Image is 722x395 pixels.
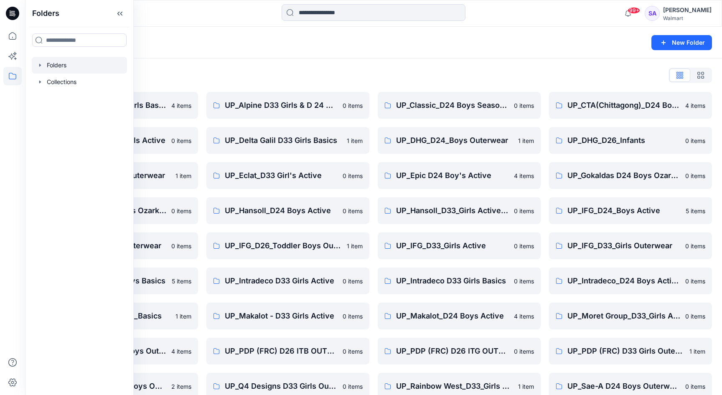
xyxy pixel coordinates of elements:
[225,240,342,252] p: UP_IFG_D26_Toddler Boys Outerwear
[685,136,705,145] p: 0 items
[685,277,705,285] p: 0 items
[378,268,541,294] a: UP_Intradeco D33 Girls Basics0 items
[685,171,705,180] p: 0 items
[378,92,541,119] a: UP_Classic_D24 Boys Seasonal0 items
[171,242,191,250] p: 0 items
[343,347,363,356] p: 0 items
[628,7,640,14] span: 99+
[378,232,541,259] a: UP_IFG_D33_Girls Active0 items
[206,338,369,364] a: UP_PDP (FRC) D26 ITB OUTERWEAR0 items
[567,275,680,287] p: UP_Intradeco_D24 Boys Active
[645,6,660,21] div: SA
[549,92,712,119] a: UP_CTA(Chittagong)_D24 Boy's Active4 items
[396,170,509,181] p: UP_Epic D24 Boy's Active
[514,206,534,215] p: 0 items
[689,347,705,356] p: 1 item
[225,99,338,111] p: UP_Alpine D33 Girls & D 24 Boys Active
[514,101,534,110] p: 0 items
[378,162,541,189] a: UP_Epic D24 Boy's Active4 items
[206,162,369,189] a: UP_Eclat_D33 Girl's Active0 items
[549,268,712,294] a: UP_Intradeco_D24 Boys Active0 items
[549,338,712,364] a: UP_PDP (FRC) D33 Girls Outerwear1 item
[518,382,534,391] p: 1 item
[663,5,712,15] div: [PERSON_NAME]
[347,136,363,145] p: 1 item
[549,127,712,154] a: UP_DHG_D26_Infants0 items
[206,303,369,329] a: UP_Makalot - D33 Girls Active0 items
[343,101,363,110] p: 0 items
[396,135,513,146] p: UP_DHG_D24_Boys Outerwear
[343,171,363,180] p: 0 items
[567,380,680,392] p: UP_Sae-A D24 Boys Outerwear
[206,197,369,224] a: UP_Hansoll_D24 Boys Active0 items
[514,312,534,321] p: 4 items
[549,197,712,224] a: UP_IFG_D24_Boys Active5 items
[651,35,712,50] button: New Folder
[567,240,680,252] p: UP_IFG_D33_Girls Outerwear
[172,277,191,285] p: 5 items
[396,310,509,322] p: UP_Makalot_D24 Boys Active
[175,171,191,180] p: 1 item
[206,92,369,119] a: UP_Alpine D33 Girls & D 24 Boys Active0 items
[171,136,191,145] p: 0 items
[171,382,191,391] p: 2 items
[171,206,191,215] p: 0 items
[378,338,541,364] a: UP_PDP (FRC) D26 ITG OUTERWEAR0 items
[685,242,705,250] p: 0 items
[686,206,705,215] p: 5 items
[396,275,509,287] p: UP_Intradeco D33 Girls Basics
[343,382,363,391] p: 0 items
[225,380,338,392] p: UP_Q4 Designs D33 Girls Outerwear
[396,345,509,357] p: UP_PDP (FRC) D26 ITG OUTERWEAR
[225,135,342,146] p: UP_Delta Galil D33 Girls Basics
[685,382,705,391] p: 0 items
[225,170,338,181] p: UP_Eclat_D33 Girl's Active
[514,242,534,250] p: 0 items
[225,205,338,217] p: UP_Hansoll_D24 Boys Active
[514,347,534,356] p: 0 items
[549,232,712,259] a: UP_IFG_D33_Girls Outerwear0 items
[206,232,369,259] a: UP_IFG_D26_Toddler Boys Outerwear1 item
[549,162,712,189] a: UP_Gokaldas D24 Boys Ozark Trails0 items
[685,101,705,110] p: 4 items
[514,171,534,180] p: 4 items
[343,206,363,215] p: 0 items
[549,303,712,329] a: UP_Moret Group_D33_Girls Active0 items
[378,127,541,154] a: UP_DHG_D24_Boys Outerwear1 item
[225,345,338,357] p: UP_PDP (FRC) D26 ITB OUTERWEAR
[567,345,684,357] p: UP_PDP (FRC) D33 Girls Outerwear
[567,170,680,181] p: UP_Gokaldas D24 Boys Ozark Trails
[396,205,509,217] p: UP_Hansoll_D33_Girls Active & Bottoms
[225,310,338,322] p: UP_Makalot - D33 Girls Active
[343,277,363,285] p: 0 items
[396,380,513,392] p: UP_Rainbow West_D33_Girls Swim
[171,347,191,356] p: 4 items
[206,127,369,154] a: UP_Delta Galil D33 Girls Basics1 item
[514,277,534,285] p: 0 items
[396,99,509,111] p: UP_Classic_D24 Boys Seasonal
[663,15,712,21] div: Walmart
[518,136,534,145] p: 1 item
[343,312,363,321] p: 0 items
[171,101,191,110] p: 4 items
[225,275,338,287] p: UP_Intradeco D33 Girls Active
[567,205,681,217] p: UP_IFG_D24_Boys Active
[347,242,363,250] p: 1 item
[175,312,191,321] p: 1 item
[567,135,680,146] p: UP_DHG_D26_Infants
[685,312,705,321] p: 0 items
[396,240,509,252] p: UP_IFG_D33_Girls Active
[567,310,680,322] p: UP_Moret Group_D33_Girls Active
[378,197,541,224] a: UP_Hansoll_D33_Girls Active & Bottoms0 items
[378,303,541,329] a: UP_Makalot_D24 Boys Active4 items
[567,99,680,111] p: UP_CTA(Chittagong)_D24 Boy's Active
[206,268,369,294] a: UP_Intradeco D33 Girls Active0 items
